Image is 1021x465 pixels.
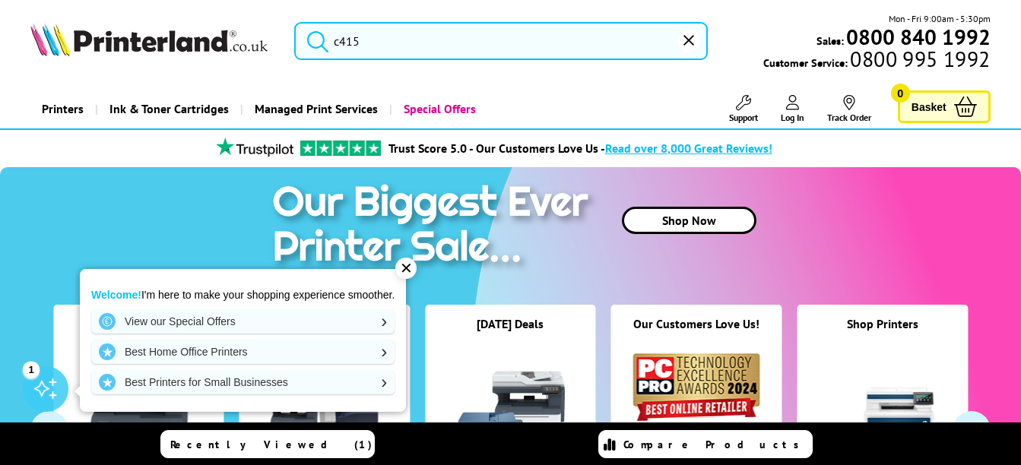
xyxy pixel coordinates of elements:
[160,430,375,458] a: Recently Viewed (1)
[611,316,782,350] div: Our Customers Love Us!
[294,22,708,60] input: Search product or br
[816,33,844,48] span: Sales:
[898,90,991,123] a: Basket 0
[91,288,395,302] p: I'm here to make your shopping experience smoother.
[912,96,946,117] span: Basket
[23,361,40,378] div: 1
[91,289,141,301] strong: Welcome!
[30,23,268,56] img: Printerland Logo
[95,90,240,128] a: Ink & Toner Cartridges
[389,90,487,128] a: Special Offers
[622,207,756,234] a: Shop Now
[891,84,910,103] span: 0
[844,30,991,44] a: 0800 840 1992
[827,95,871,123] a: Track Order
[240,90,389,128] a: Managed Print Services
[781,95,804,123] a: Log In
[109,90,229,128] span: Ink & Toner Cartridges
[91,370,395,394] a: Best Printers for Small Businesses
[395,258,417,279] div: ✕
[889,11,991,26] span: Mon - Fri 9:00am - 5:30pm
[425,316,596,350] div: [DATE] Deals
[848,52,990,66] span: 0800 995 1992
[605,141,772,156] span: Read over 8,000 Great Reviews!
[729,95,758,123] a: Support
[388,141,772,156] a: Trust Score 5.0 - Our Customers Love Us -Read over 8,000 Great Reviews!
[91,309,395,334] a: View our Special Offers
[763,52,990,70] span: Customer Service:
[846,23,991,51] b: 0800 840 1992
[781,112,804,123] span: Log In
[209,138,300,157] img: trustpilot rating
[91,340,395,364] a: Best Home Office Printers
[797,316,968,350] div: Shop Printers
[30,90,95,128] a: Printers
[30,23,275,59] a: Printerland Logo
[729,112,758,123] span: Support
[265,167,604,286] img: printer sale
[598,430,813,458] a: Compare Products
[300,141,381,156] img: trustpilot rating
[623,438,807,451] span: Compare Products
[170,438,373,451] span: Recently Viewed (1)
